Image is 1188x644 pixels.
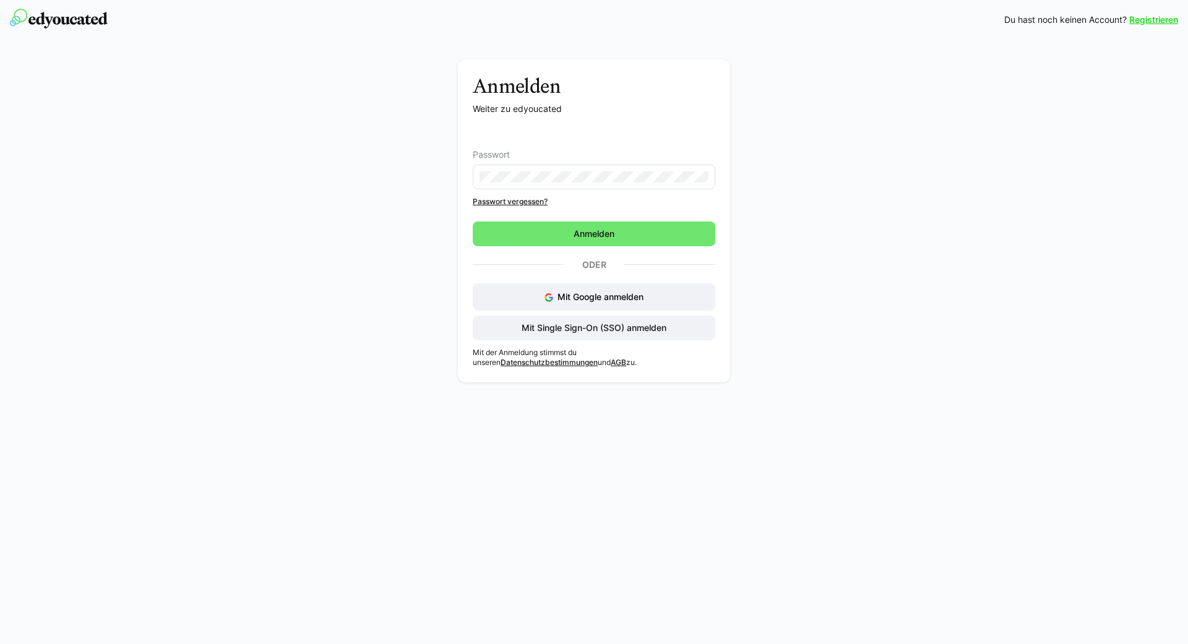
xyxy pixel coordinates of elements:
span: Anmelden [572,228,616,240]
a: Passwort vergessen? [473,197,715,207]
a: Registrieren [1129,14,1178,26]
span: Passwort [473,150,510,160]
img: edyoucated [10,9,108,28]
p: Weiter zu edyoucated [473,103,715,115]
a: Datenschutzbestimmungen [501,358,598,367]
button: Anmelden [473,221,715,246]
button: Mit Single Sign-On (SSO) anmelden [473,316,715,340]
span: Du hast noch keinen Account? [1004,14,1127,26]
p: Mit der Anmeldung stimmst du unseren und zu. [473,348,715,367]
button: Mit Google anmelden [473,283,715,311]
span: Mit Single Sign-On (SSO) anmelden [520,322,668,334]
h3: Anmelden [473,74,715,98]
span: Mit Google anmelden [557,291,643,302]
a: AGB [611,358,626,367]
p: Oder [564,256,624,273]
